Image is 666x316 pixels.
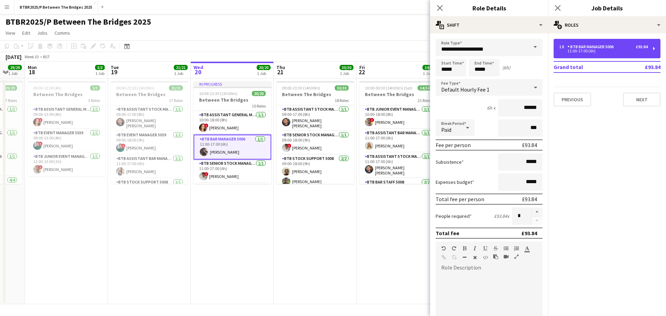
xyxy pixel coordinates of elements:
[54,30,70,36] span: Comms
[636,44,648,49] div: £93.84
[287,144,291,148] span: !
[359,64,365,70] span: Fri
[441,246,446,251] button: Undo
[194,111,271,135] app-card-role: BTB Assistant General Manager 50061/110:00-18:00 (8h)![PERSON_NAME]
[359,105,437,129] app-card-role: BTB Junior Event Manager 50391/110:00-18:00 (8h)![PERSON_NAME]
[335,85,349,91] span: 30/30
[111,178,188,202] app-card-role: BTB Stock support 50081/1
[430,3,548,12] h3: Role Details
[88,98,100,103] span: 3 Roles
[418,85,432,91] span: 34/34
[28,81,105,176] app-job-card: 09:00-13:00 (4h)3/3Between The Bridges3 RolesBTB Assistant General Manager 50061/109:00-13:00 (4h...
[359,81,437,184] app-job-card: 10:00-00:30 (14h30m) (Sat)34/34Between The Bridges21 RolesBTB Junior Event Manager 50391/110:00-1...
[548,3,666,12] h3: Job Details
[422,65,436,70] span: 34/34
[531,207,543,216] button: Increase
[33,85,61,91] span: 09:00-13:00 (4h)
[110,68,119,76] span: 19
[436,230,459,237] div: Total fee
[359,153,437,178] app-card-role: BTB Assistant Stock Manager 50061/111:00-17:00 (6h)[PERSON_NAME] [PERSON_NAME]
[276,91,354,97] h3: Between The Bridges
[340,65,353,70] span: 30/30
[194,135,271,160] app-card-role: BTB Bar Manager 50061/111:00-17:00 (6h)[PERSON_NAME]
[28,64,37,70] span: Mon
[28,153,105,176] app-card-role: BTB Junior Event Manager 50391/112:00-13:00 (1h)![PERSON_NAME]
[436,142,471,148] div: Fee per person
[559,44,567,49] div: 1 x
[37,30,48,36] span: Jobs
[436,196,484,203] div: Total fee per person
[340,71,353,76] div: 1 Job
[275,68,285,76] span: 21
[514,254,519,259] button: Fullscreen
[194,97,271,103] h3: Between The Bridges
[257,65,271,70] span: 20/20
[169,85,183,91] span: 21/21
[493,246,498,251] button: Strikethrough
[111,91,188,97] h3: Between The Bridges
[22,30,30,36] span: Edit
[169,98,183,103] span: 17 Roles
[28,105,105,129] app-card-role: BTB Assistant General Manager 50061/109:00-13:00 (4h)![PERSON_NAME]
[3,85,17,91] span: 29/29
[359,91,437,97] h3: Between The Bridges
[28,129,105,153] app-card-role: BTB Event Manager 50391/109:00-13:00 (4h)![PERSON_NAME]
[39,165,43,169] span: !
[6,30,15,36] span: View
[548,17,666,33] div: Roles
[436,179,474,185] label: Expenses budget
[193,68,203,76] span: 20
[623,93,660,106] button: Next
[39,142,43,146] span: !
[554,93,591,106] button: Previous
[276,81,354,184] app-job-card: 09:00-23:30 (14h30m)30/30Between The Bridges18 RolesBTB Assistant Stock Manager 50061/109:00-17:0...
[504,246,509,251] button: Unordered List
[436,159,464,165] label: Subsistence
[95,65,105,70] span: 3/3
[111,105,188,131] app-card-role: BTB Assistant Stock Manager 50061/109:00-17:00 (8h)[PERSON_NAME] [PERSON_NAME]
[19,28,33,37] a: Edit
[359,178,437,212] app-card-role: BTB Bar Staff 50082/2
[199,91,237,96] span: 10:00-23:30 (13h30m)
[8,65,22,70] span: 29/29
[524,246,529,251] button: Text Color
[452,246,456,251] button: Redo
[6,53,22,60] div: [DATE]
[502,65,510,71] div: (6h)
[487,105,495,111] div: 6h x
[194,160,271,183] app-card-role: BTB Senior Stock Manager 50061/111:00-17:00 (6h)![PERSON_NAME]
[111,131,188,155] app-card-role: BTB Event Manager 50391/109:00-18:00 (9h)![PERSON_NAME]
[111,81,188,184] app-job-card: 09:00-23:30 (14h30m)21/21Between The Bridges17 RolesBTB Assistant Stock Manager 50061/109:00-17:0...
[276,64,285,70] span: Thu
[276,105,354,131] app-card-role: BTB Assistant Stock Manager 50061/109:00-17:00 (8h)[PERSON_NAME] [PERSON_NAME]
[436,213,472,219] label: People required
[430,17,548,33] div: Shift
[252,91,266,96] span: 20/20
[358,68,365,76] span: 22
[204,123,208,128] span: !
[282,85,320,91] span: 09:00-23:30 (14h30m)
[52,28,73,37] a: Comms
[14,0,98,14] button: BTBR2025/P Between The Bridges 2025
[494,213,509,219] div: £93.84 x
[423,71,436,76] div: 1 Job
[483,255,488,260] button: HTML Code
[43,54,50,59] div: BST
[462,255,467,260] button: Horizontal Line
[3,28,18,37] a: View
[554,61,623,72] td: Grand total
[257,71,270,76] div: 1 Job
[194,64,203,70] span: Wed
[28,91,105,97] h3: Between The Bridges
[472,255,477,260] button: Clear Formatting
[8,71,22,76] div: 1 Job
[23,54,40,59] span: Week 33
[194,81,271,184] app-job-card: In progress10:00-23:30 (13h30m)20/20Between The Bridges15 RolesBTB Assistant General Manager 5006...
[116,85,154,91] span: 09:00-23:30 (14h30m)
[567,44,616,49] div: BTB Bar Manager 5006
[95,71,104,76] div: 1 Job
